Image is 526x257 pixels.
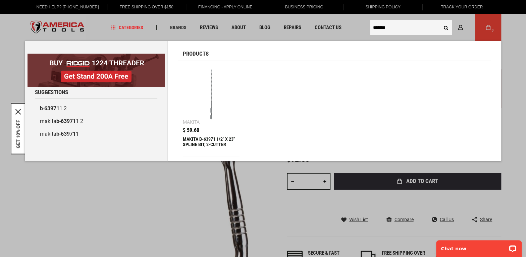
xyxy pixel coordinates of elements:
[56,131,59,137] b: b
[183,128,199,133] span: $ 59.60
[56,118,59,124] b: b
[170,25,187,30] span: Brands
[35,102,157,115] a: b-639711 2
[44,105,59,112] b: 63971
[28,54,165,59] a: BOGO: Buy RIDGID® 1224 Threader, Get Stand 200A Free!
[61,131,76,137] b: 63971
[432,236,526,257] iframe: LiveChat chat widget
[15,109,21,114] svg: close icon
[35,128,157,140] a: makitab-639711
[183,136,240,152] div: MAKITA B-63971 1/2
[108,23,146,32] a: Categories
[439,21,452,34] button: Search
[40,105,43,112] b: b
[183,120,200,124] div: Makita
[28,54,165,87] img: BOGO: Buy RIDGID® 1224 Threader, Get Stand 200A Free!
[15,120,21,148] button: GET 10% OFF
[15,109,21,114] button: Close
[186,69,236,119] img: MAKITA B-63971 1/2
[111,25,143,30] span: Categories
[61,118,76,124] b: 63971
[167,23,190,32] a: Brands
[35,115,157,128] a: makitab-639711 2
[183,66,240,156] a: MAKITA B-63971 1/2 Makita $ 59.60 MAKITA B-63971 1/2" X 23" SPLINE BIT, 2-CUTTER
[183,51,209,57] span: Products
[35,89,68,95] span: Suggestions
